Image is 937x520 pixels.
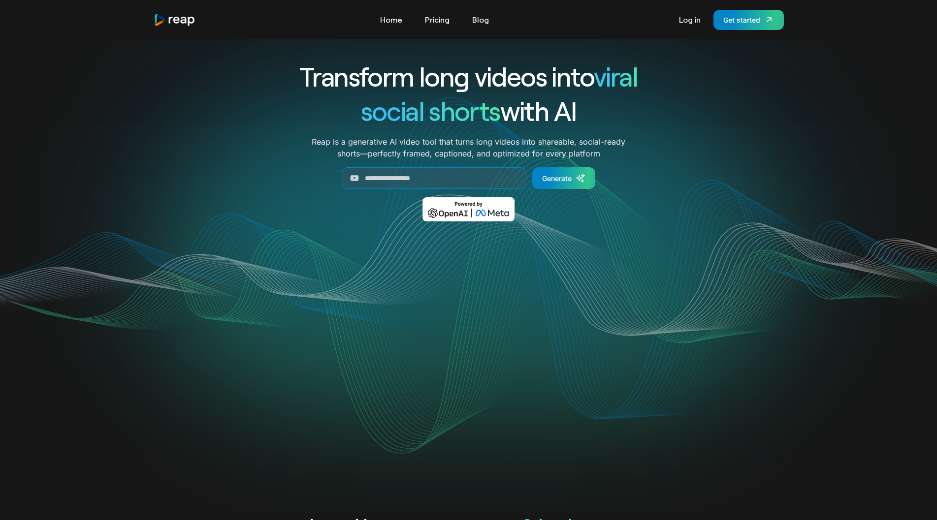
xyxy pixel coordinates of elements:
img: Powered by OpenAI & Meta [422,197,515,221]
video: Your browser does not support the video tag. [270,236,667,434]
a: Log in [674,12,706,28]
a: Pricing [420,12,454,28]
span: social shorts [361,94,500,126]
a: Generate [532,167,595,189]
a: Blog [467,12,494,28]
a: home [154,13,196,27]
img: reap logo [154,13,196,27]
div: Generate [542,173,572,184]
a: Home [375,12,407,28]
p: Reap is a generative AI video tool that turns long videos into shareable, social-ready shorts—per... [312,136,625,159]
h1: Transform long videos into [264,59,674,93]
form: Generate Form [264,167,674,189]
span: viral [594,60,638,92]
h1: with AI [264,93,674,128]
div: Get started [723,15,760,25]
a: Get started [713,10,784,30]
